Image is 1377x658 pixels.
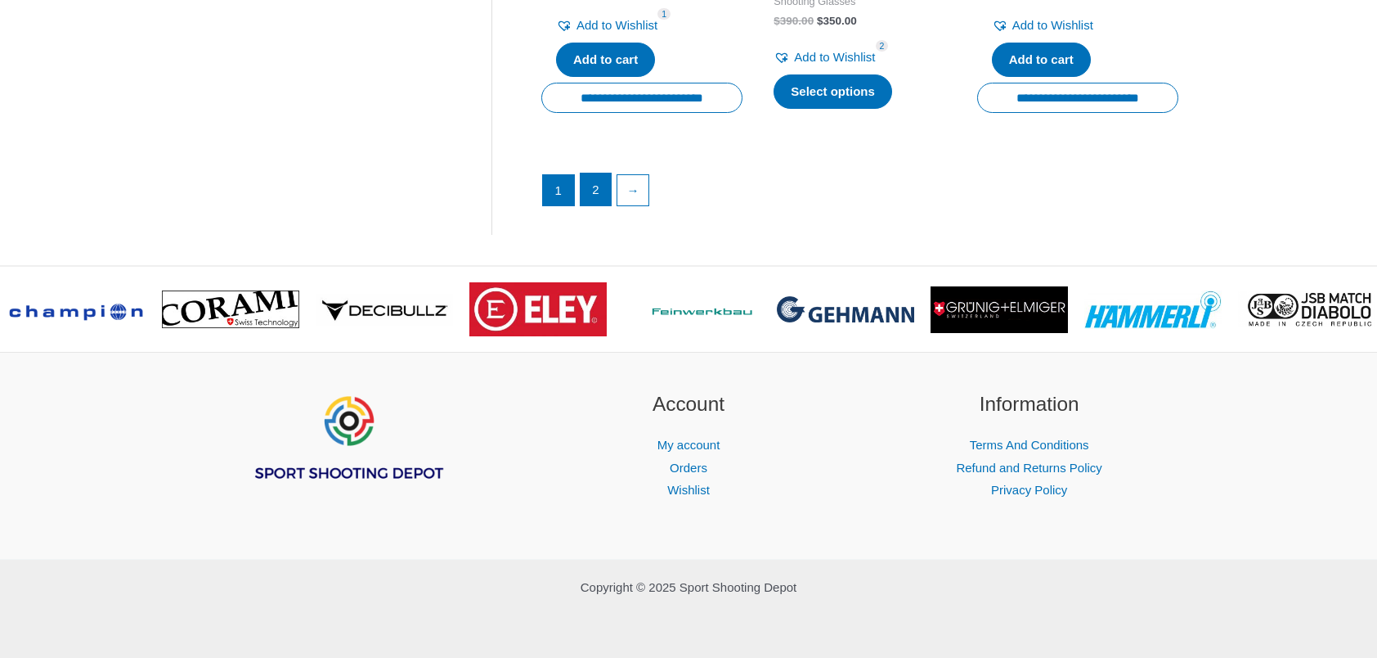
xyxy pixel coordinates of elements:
a: Select options for “Olympic Lady / Olympic Junior glasses - FRAME ONLY” [774,74,892,109]
img: brand logo [469,282,607,336]
span: 1 [657,8,671,20]
nav: Information [879,434,1179,503]
p: Copyright © 2025 Sport Shooting Depot [198,576,1179,599]
a: Add to Wishlist [774,46,875,69]
a: Terms And Conditions [970,438,1089,452]
a: Add to cart: “World Champion 4 (Frames Only)” [556,43,655,77]
nav: Product Pagination [541,173,1178,215]
a: My account [657,438,720,452]
a: Add to cart: “World Champion 3 - FRAME ONLY” [992,43,1091,77]
bdi: 390.00 [774,15,814,27]
a: Wishlist [667,483,710,497]
a: → [617,175,648,206]
span: Add to Wishlist [1012,18,1093,32]
aside: Footer Widget 3 [879,390,1179,502]
span: Add to Wishlist [794,50,875,64]
h2: Account [539,390,839,420]
a: Page 2 [581,174,612,206]
span: Add to Wishlist [576,18,657,32]
span: 2 [876,40,889,52]
span: $ [817,15,823,27]
bdi: 350.00 [817,15,857,27]
span: Page 1 [543,175,574,206]
a: Orders [670,461,707,475]
a: Refund and Returns Policy [956,461,1101,475]
a: Add to Wishlist [556,14,657,37]
aside: Footer Widget 1 [198,390,498,522]
nav: Account [539,434,839,503]
a: Privacy Policy [991,483,1067,497]
a: Add to Wishlist [992,14,1093,37]
span: $ [774,15,780,27]
h2: Information [879,390,1179,420]
aside: Footer Widget 2 [539,390,839,502]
